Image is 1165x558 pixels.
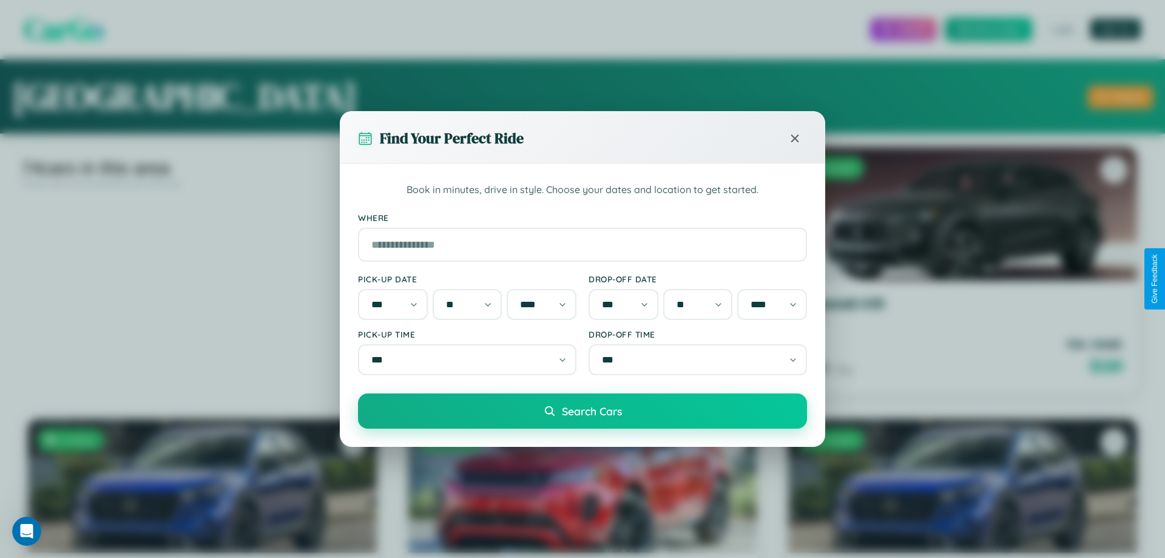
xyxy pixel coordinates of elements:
label: Pick-up Date [358,274,576,284]
h3: Find Your Perfect Ride [380,128,524,148]
button: Search Cars [358,393,807,429]
label: Where [358,213,807,223]
p: Book in minutes, drive in style. Choose your dates and location to get started. [358,182,807,198]
span: Search Cars [562,404,622,418]
label: Pick-up Time [358,329,576,339]
label: Drop-off Date [589,274,807,284]
label: Drop-off Time [589,329,807,339]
